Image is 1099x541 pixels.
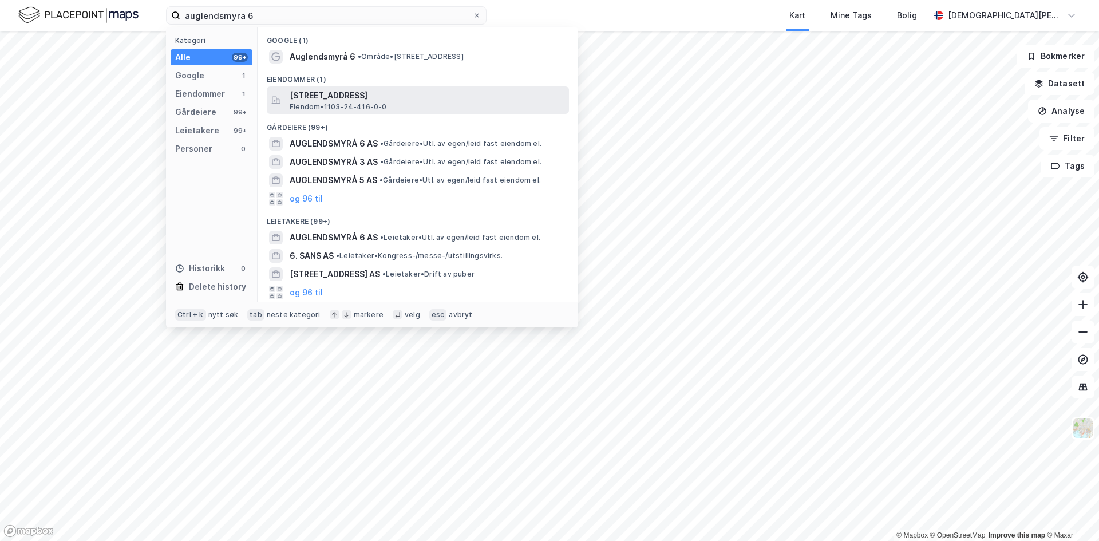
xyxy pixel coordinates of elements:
div: 99+ [232,53,248,62]
div: Alle [175,50,191,64]
span: Leietaker • Drift av puber [382,270,475,279]
button: Datasett [1025,72,1094,95]
div: velg [405,310,420,319]
a: Improve this map [989,531,1045,539]
span: • [382,270,386,278]
a: Mapbox homepage [3,524,54,538]
button: Bokmerker [1017,45,1094,68]
div: Kart [789,9,805,22]
div: nytt søk [208,310,239,319]
a: OpenStreetMap [930,531,986,539]
span: [STREET_ADDRESS] [290,89,564,102]
a: Mapbox [896,531,928,539]
div: 1 [239,89,248,98]
button: og 96 til [290,192,323,206]
span: AUGLENDSMYRÅ 3 AS [290,155,378,169]
span: Leietaker • Kongress-/messe-/utstillingsvirks. [336,251,503,260]
div: neste kategori [267,310,321,319]
button: Analyse [1028,100,1094,123]
span: Gårdeiere • Utl. av egen/leid fast eiendom el. [380,157,541,167]
span: AUGLENDSMYRÅ 6 AS [290,137,378,151]
button: Filter [1039,127,1094,150]
iframe: Chat Widget [1042,486,1099,541]
span: • [336,251,339,260]
span: Eiendom • 1103-24-416-0-0 [290,102,387,112]
span: AUGLENDSMYRÅ 6 AS [290,231,378,244]
img: logo.f888ab2527a4732fd821a326f86c7f29.svg [18,5,139,25]
div: Leietakere (99+) [258,208,578,228]
div: Mine Tags [831,9,872,22]
div: markere [354,310,384,319]
div: Kategori [175,36,252,45]
div: avbryt [449,310,472,319]
span: AUGLENDSMYRÅ 5 AS [290,173,377,187]
div: Eiendommer [175,87,225,101]
div: Historikk [175,262,225,275]
div: Google [175,69,204,82]
button: Tags [1041,155,1094,177]
div: Google (1) [258,27,578,48]
button: og 96 til [290,286,323,299]
span: Leietaker • Utl. av egen/leid fast eiendom el. [380,233,540,242]
div: 99+ [232,126,248,135]
div: esc [429,309,447,321]
div: 0 [239,144,248,153]
div: Personer [175,142,212,156]
div: Leietakere [175,124,219,137]
input: Søk på adresse, matrikkel, gårdeiere, leietakere eller personer [180,7,472,24]
div: Gårdeiere (99+) [258,114,578,135]
div: Bolig [897,9,917,22]
div: 0 [239,264,248,273]
div: Ctrl + k [175,309,206,321]
div: tab [247,309,264,321]
div: Delete history [189,280,246,294]
span: Auglendsmyrå 6 [290,50,355,64]
span: • [358,52,361,61]
span: Gårdeiere • Utl. av egen/leid fast eiendom el. [379,176,541,185]
div: 1 [239,71,248,80]
span: • [380,139,384,148]
span: • [380,157,384,166]
div: 99+ [232,108,248,117]
span: Gårdeiere • Utl. av egen/leid fast eiendom el. [380,139,541,148]
span: Område • [STREET_ADDRESS] [358,52,464,61]
img: Z [1072,417,1094,439]
div: Gårdeiere [175,105,216,119]
span: 6. SANS AS [290,249,334,263]
span: • [380,233,384,242]
div: Kontrollprogram for chat [1042,486,1099,541]
div: Eiendommer (1) [258,66,578,86]
span: [STREET_ADDRESS] AS [290,267,380,281]
span: • [379,176,383,184]
div: [DEMOGRAPHIC_DATA][PERSON_NAME][DEMOGRAPHIC_DATA] [948,9,1062,22]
